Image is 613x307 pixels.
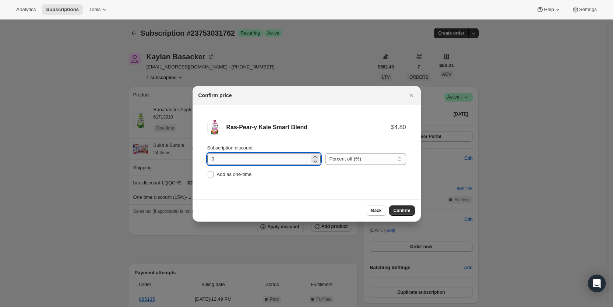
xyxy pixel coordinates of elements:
[207,145,253,151] span: Subscription discount
[16,7,36,13] span: Analytics
[389,205,415,216] button: Confirm
[207,120,222,135] img: Ras-Pear-y Kale Smart Blend
[371,208,382,214] span: Back
[42,4,83,15] button: Subscriptions
[226,124,391,131] div: Ras-Pear-y Kale Smart Blend
[89,7,101,13] span: Tools
[46,7,79,13] span: Subscriptions
[85,4,112,15] button: Tools
[588,275,606,292] div: Open Intercom Messenger
[391,124,406,131] div: $4.80
[198,92,232,99] h2: Confirm price
[217,172,252,177] span: Add as one-time
[367,205,386,216] button: Back
[532,4,566,15] button: Help
[406,90,416,100] button: Close
[579,7,597,13] span: Settings
[394,208,411,214] span: Confirm
[544,7,554,13] span: Help
[567,4,601,15] button: Settings
[12,4,40,15] button: Analytics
